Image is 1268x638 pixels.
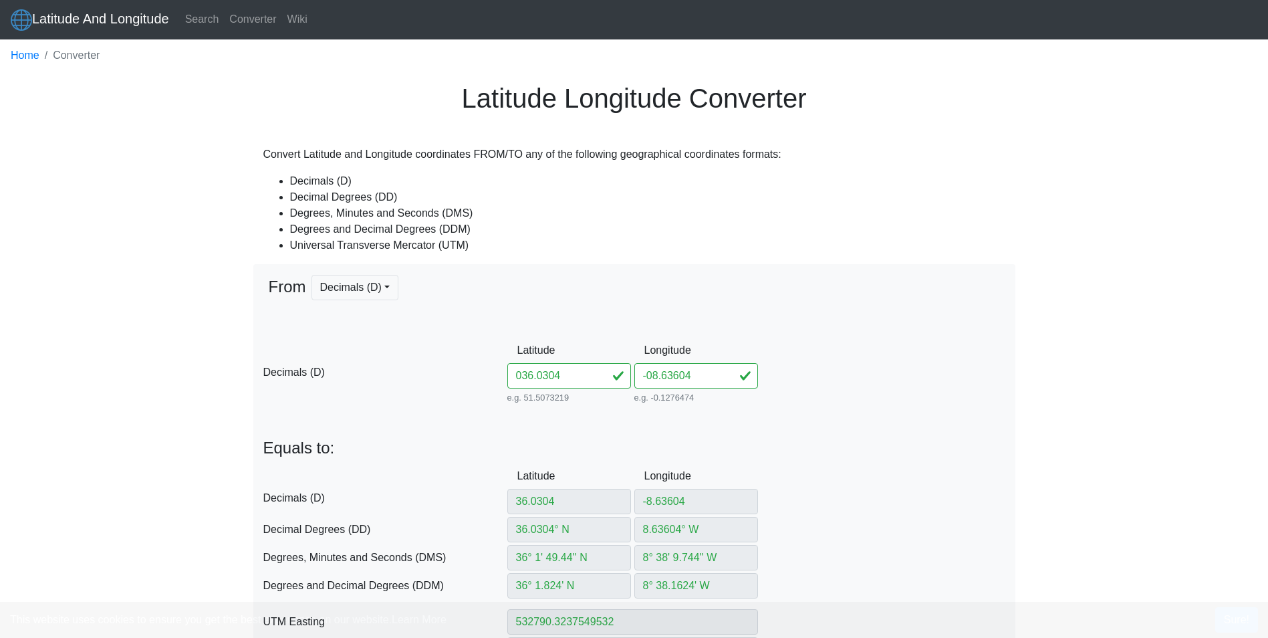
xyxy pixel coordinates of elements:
span: Degrees, Minutes and Seconds (DMS) [263,550,507,566]
label: Longitude [634,338,676,363]
a: Wiki [282,6,313,33]
span: Decimal Degrees (DD) [263,522,507,538]
label: Latitude [507,338,549,363]
a: Search [180,6,225,33]
span: Decimals (D) [263,490,507,506]
button: Sure! [1215,607,1258,633]
a: Home [11,47,39,64]
small: e.g. 51.5073219 [507,391,631,404]
button: Decimals (D) [311,275,399,300]
span: Degrees and Decimal Degrees (DDM) [263,578,507,594]
small: e.g. -0.1276474 [634,391,758,404]
p: Convert Latitude and Longitude coordinates FROM/TO any of the following geographical coordinates ... [263,146,1005,163]
li: Universal Transverse Mercator (UTM) [290,237,1005,253]
img: Latitude And Longitude [11,9,32,31]
li: Decimal Degrees (DD) [290,189,1005,205]
li: Decimals (D) [290,173,1005,189]
a: Learn More [392,614,447,625]
span: From [269,275,306,332]
span: Decimals (D) [263,364,507,381]
label: Latitude [507,463,549,489]
li: Converter [39,47,100,64]
li: Degrees and Decimal Degrees (DDM) [290,221,1005,237]
label: Longitude [634,463,676,489]
a: Converter [224,6,281,33]
a: Latitude And Longitude [11,5,169,34]
li: Degrees, Minutes and Seconds (DMS) [290,205,1005,221]
p: Equals to: [263,439,1005,458]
